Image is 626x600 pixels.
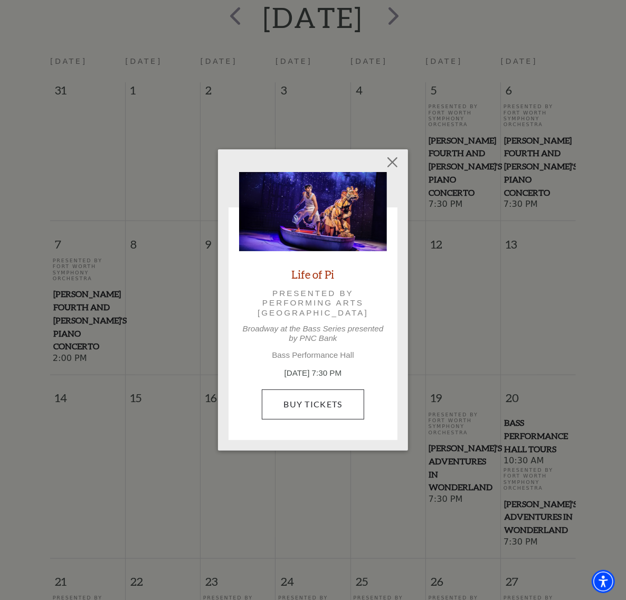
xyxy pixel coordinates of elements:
button: Close [383,153,403,173]
a: Buy Tickets [262,389,364,419]
div: Accessibility Menu [592,570,615,593]
p: Broadway at the Bass Series presented by PNC Bank [239,324,387,343]
img: Life of Pi [239,172,387,251]
a: Life of Pi [292,267,335,281]
p: Bass Performance Hall [239,350,387,360]
p: [DATE] 7:30 PM [239,367,387,379]
p: Presented by Performing Arts [GEOGRAPHIC_DATA] [254,289,372,318]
